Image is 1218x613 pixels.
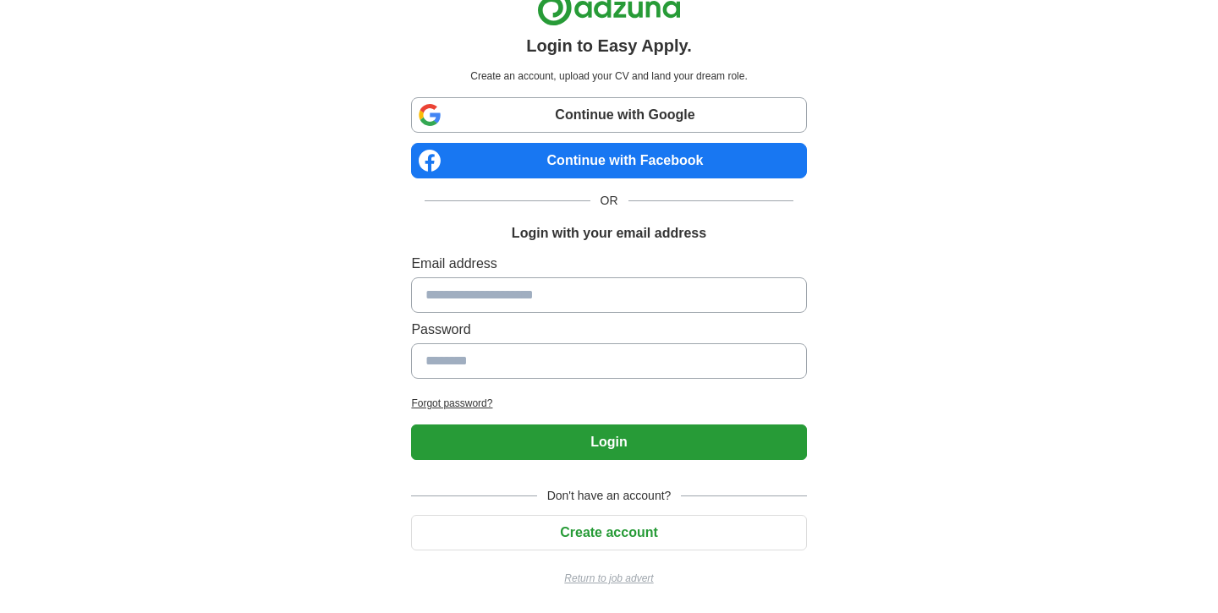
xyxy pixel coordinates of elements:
[414,68,803,84] p: Create an account, upload your CV and land your dream role.
[411,320,806,340] label: Password
[512,223,706,244] h1: Login with your email address
[411,143,806,178] a: Continue with Facebook
[411,424,806,460] button: Login
[411,396,806,411] a: Forgot password?
[411,254,806,274] label: Email address
[411,571,806,586] a: Return to job advert
[411,525,806,539] a: Create account
[411,515,806,550] button: Create account
[590,192,628,210] span: OR
[411,97,806,133] a: Continue with Google
[537,487,682,505] span: Don't have an account?
[526,33,692,58] h1: Login to Easy Apply.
